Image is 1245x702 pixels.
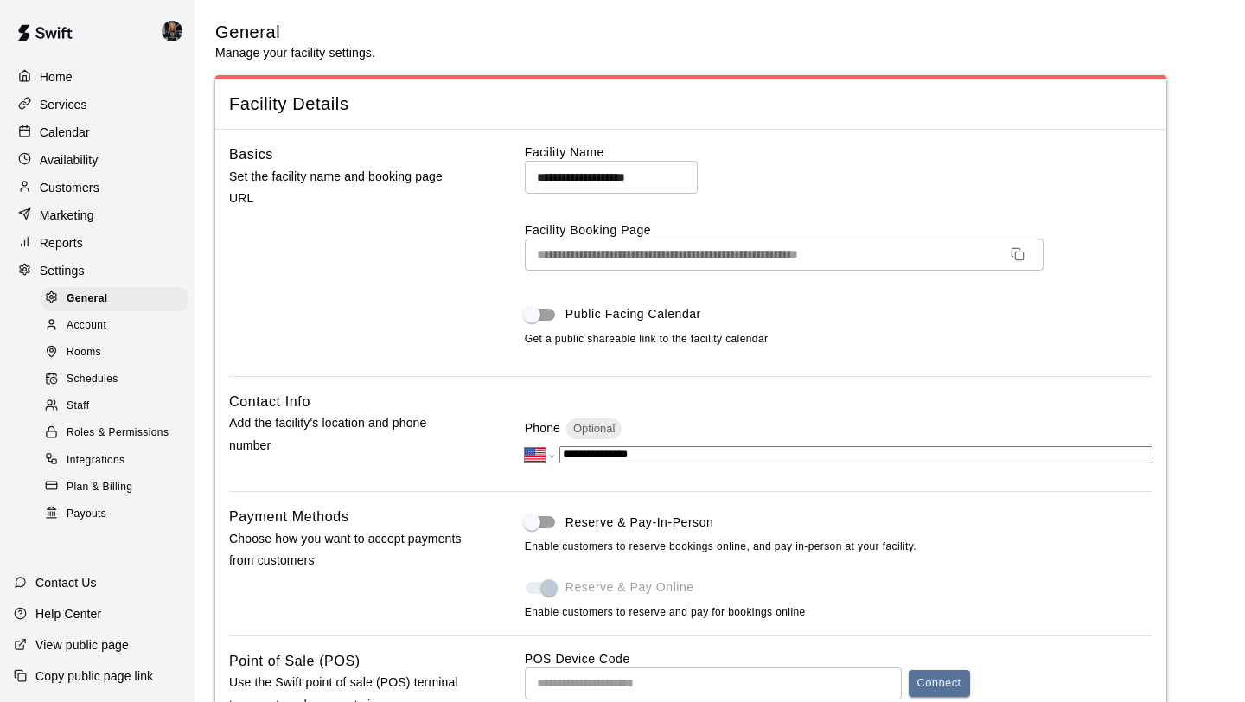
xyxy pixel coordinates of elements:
p: Home [40,68,73,86]
a: Schedules [41,367,195,393]
div: Garrett & Sean 1on1 Lessons [158,14,195,48]
a: Home [14,64,181,90]
span: General [67,290,108,308]
a: Payouts [41,501,195,527]
img: Garrett & Sean 1on1 Lessons [162,21,182,41]
p: Manage your facility settings. [215,44,375,61]
div: Account [41,314,188,338]
span: Reserve & Pay Online [565,578,694,597]
a: Roles & Permissions [41,420,195,447]
label: Facility Name [525,144,1152,161]
span: Reserve & Pay-In-Person [565,514,714,532]
span: Plan & Billing [67,479,132,496]
h6: Basics [229,144,273,166]
div: Staff [41,394,188,418]
a: Account [41,312,195,339]
p: Choose how you want to accept payments from customers [229,528,469,571]
p: Customers [40,179,99,196]
label: Facility Booking Page [525,221,1152,239]
span: Account [67,317,106,335]
span: Enable customers to reserve bookings online, and pay in-person at your facility. [525,539,1152,556]
a: Marketing [14,202,181,228]
p: Availability [40,151,99,169]
span: Rooms [67,344,101,361]
span: Staff [67,398,89,415]
span: Optional [566,422,622,435]
span: Enable customers to reserve and pay for bookings online [525,606,806,618]
p: Help Center [35,605,101,622]
p: View public page [35,636,129,654]
p: Reports [40,234,83,252]
h6: Point of Sale (POS) [229,650,361,673]
div: General [41,287,188,311]
a: Plan & Billing [41,474,195,501]
p: Add the facility's location and phone number [229,412,469,456]
p: Set the facility name and booking page URL [229,166,469,209]
p: Calendar [40,124,90,141]
span: Payouts [67,506,106,523]
span: Integrations [67,452,125,469]
div: Roles & Permissions [41,421,188,445]
div: Integrations [41,449,188,473]
button: Copy URL [1004,240,1031,268]
a: Availability [14,147,181,173]
p: Phone [525,419,560,437]
a: Staff [41,393,195,420]
p: Marketing [40,207,94,224]
span: Get a public shareable link to the facility calendar [525,331,769,348]
a: Services [14,92,181,118]
h6: Payment Methods [229,506,349,528]
p: Contact Us [35,574,97,591]
div: Plan & Billing [41,475,188,500]
a: Calendar [14,119,181,145]
span: Schedules [67,371,118,388]
p: Services [40,96,87,113]
a: General [41,285,195,312]
div: Rooms [41,341,188,365]
div: Payouts [41,502,188,526]
a: Reports [14,230,181,256]
span: Roles & Permissions [67,424,169,442]
a: Rooms [41,340,195,367]
a: Customers [14,175,181,201]
h6: Contact Info [229,391,310,413]
span: Public Facing Calendar [565,305,701,323]
a: Integrations [41,447,195,474]
label: POS Device Code [525,652,630,666]
button: Connect [909,670,970,697]
div: Schedules [41,367,188,392]
p: Copy public page link [35,667,153,685]
a: Settings [14,258,181,284]
span: Facility Details [229,93,1152,116]
p: Settings [40,262,85,279]
h5: General [215,21,375,44]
